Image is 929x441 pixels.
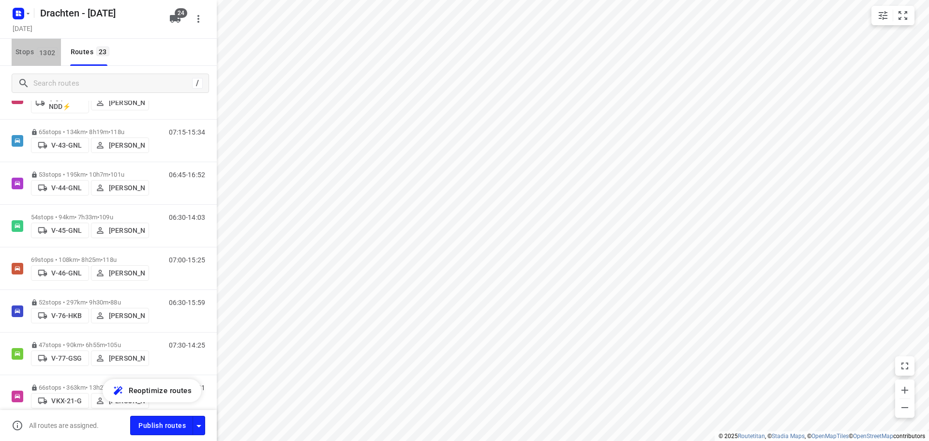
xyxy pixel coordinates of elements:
button: Reoptimize routes [103,379,201,402]
span: • [101,256,103,263]
p: [PERSON_NAME] [109,227,145,234]
p: V-43-GNL [51,141,82,149]
div: small contained button group [871,6,914,25]
button: 24 [165,9,185,29]
a: Stadia Maps [772,433,805,440]
p: 06:30-15:59 [169,299,205,306]
div: / [192,78,203,89]
p: V-46-GNL [51,269,82,277]
p: All routes are assigned. [29,422,99,429]
button: V-44-GNL [31,180,89,196]
p: 47 stops • 90km • 6h55m [31,341,149,349]
p: [PERSON_NAME] [109,99,145,106]
p: 07:30-14:25 [169,341,205,349]
span: • [105,341,107,349]
button: V-77-GSG [31,350,89,366]
div: Routes [71,46,112,58]
span: • [108,171,110,178]
p: [PERSON_NAME] [109,184,145,192]
button: [PERSON_NAME] [91,350,149,366]
p: 07:15-15:34 [169,128,205,136]
p: 52 stops • 297km • 9h30m [31,299,149,306]
p: V-34-NDD⚡ [49,95,85,110]
span: 24 [175,8,187,18]
button: [PERSON_NAME] [91,137,149,153]
span: 23 [96,46,109,56]
a: OpenStreetMap [853,433,893,440]
span: 105u [107,341,121,349]
span: • [108,128,110,136]
button: [PERSON_NAME] [91,265,149,281]
h5: Drachten - [DATE] [36,5,162,21]
p: V-44-GNL [51,184,82,192]
span: 1302 [37,47,58,57]
button: VKX-21-G [31,393,89,409]
button: Publish routes [130,416,193,435]
span: Publish routes [138,420,186,432]
button: [PERSON_NAME] [91,223,149,238]
span: • [97,213,99,221]
div: Driver app settings [193,419,205,431]
p: 07:00-15:25 [169,256,205,264]
button: [PERSON_NAME] [91,180,149,196]
span: 88u [110,299,120,306]
button: V-34-NDD⚡ [31,92,89,113]
button: Fit zoom [893,6,913,25]
button: [PERSON_NAME] [91,308,149,323]
p: 06:45-16:52 [169,171,205,179]
input: Search routes [33,76,192,91]
li: © 2025 , © , © © contributors [719,433,925,440]
p: V-45-GNL [51,227,82,234]
p: 06:30-14:03 [169,213,205,221]
h5: [DATE] [9,23,36,34]
p: 65 stops • 134km • 8h19m [31,128,149,136]
span: 118u [103,256,117,263]
span: 101u [110,171,124,178]
span: Stops [15,46,61,58]
button: Map settings [873,6,893,25]
button: V-43-GNL [31,137,89,153]
button: V-76-HKB [31,308,89,323]
span: • [108,299,110,306]
a: Routetitan [738,433,765,440]
button: V-46-GNL [31,265,89,281]
p: [PERSON_NAME] [109,141,145,149]
p: V-77-GSG [51,354,82,362]
p: 53 stops • 195km • 10h7m [31,171,149,178]
a: OpenMapTiles [811,433,849,440]
button: [PERSON_NAME] [91,393,149,409]
button: More [189,9,208,29]
p: [PERSON_NAME] [109,269,145,277]
p: 69 stops • 108km • 8h25m [31,256,149,263]
span: Reoptimize routes [129,384,192,397]
p: 54 stops • 94km • 7h33m [31,213,149,221]
span: 118u [110,128,124,136]
p: VKX-21-G [51,397,82,405]
p: 66 stops • 363km • 13h27m [31,384,149,391]
span: 109u [99,213,113,221]
p: V-76-HKB [51,312,82,319]
p: [PERSON_NAME] [109,312,145,319]
button: [PERSON_NAME] [91,95,149,110]
p: [PERSON_NAME] [109,354,145,362]
button: V-45-GNL [31,223,89,238]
